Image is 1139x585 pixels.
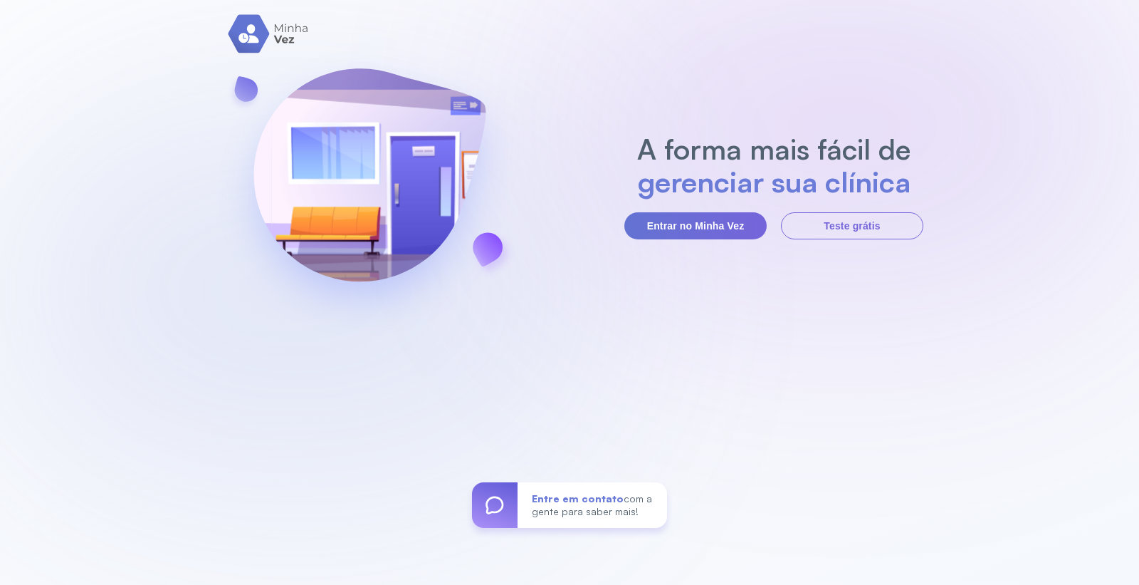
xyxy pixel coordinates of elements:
[532,492,624,504] span: Entre em contato
[624,212,767,239] button: Entrar no Minha Vez
[781,212,923,239] button: Teste grátis
[472,482,667,528] a: Entre em contatocom a gente para saber mais!
[630,165,918,198] h2: gerenciar sua clínica
[518,482,667,528] div: com a gente para saber mais!
[630,133,918,165] h2: A forma mais fácil de
[216,31,523,341] img: banner-login.svg
[228,14,310,53] img: logo.svg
